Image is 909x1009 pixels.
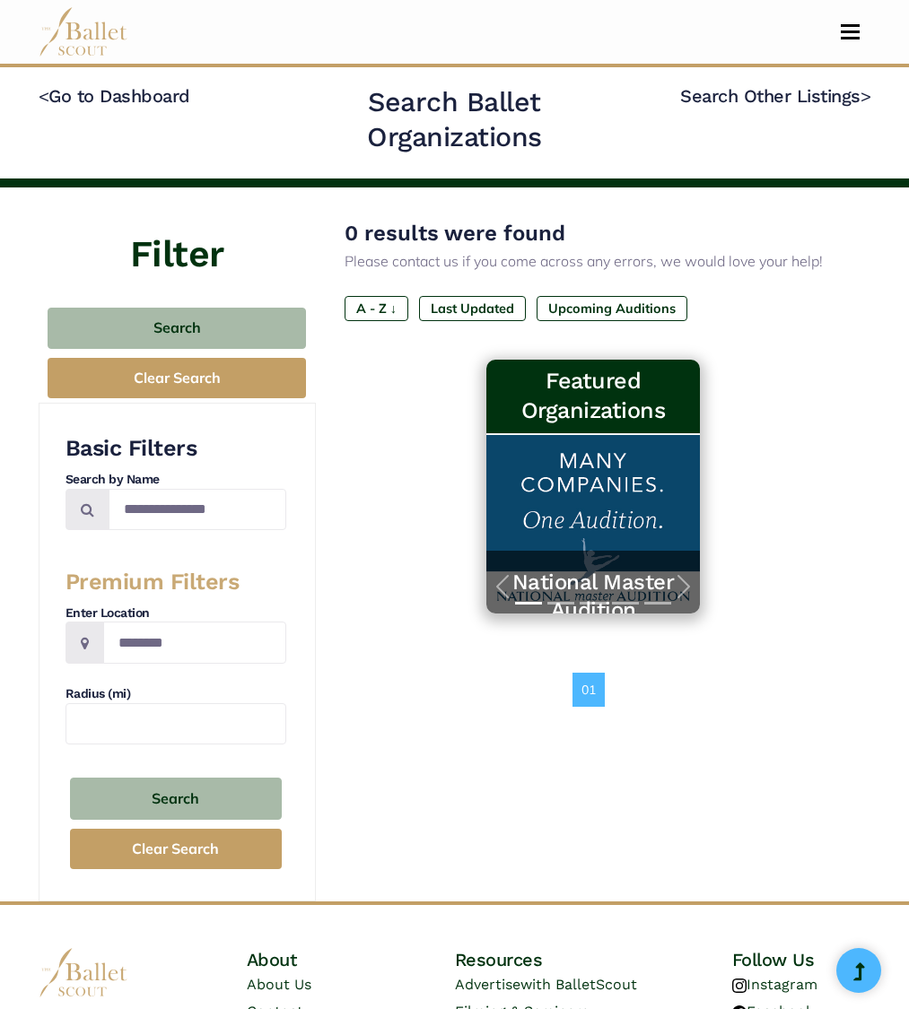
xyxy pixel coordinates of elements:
h3: Premium Filters [66,568,286,597]
a: About Us [247,976,311,993]
h3: Featured Organizations [501,367,685,425]
code: < [39,84,49,107]
h4: Radius (mi) [66,685,286,703]
h4: Enter Location [66,605,286,622]
a: National Master Audition [504,569,681,624]
button: Clear Search [70,829,282,869]
code: > [861,84,871,107]
a: Advertisewith BalletScout [455,976,637,993]
label: A - Z ↓ [345,296,408,321]
input: Search by names... [109,489,286,531]
img: logo [39,948,128,997]
img: instagram logo [732,979,747,993]
button: Slide 2 [547,593,574,613]
button: Slide 3 [580,593,607,613]
h4: Filter [39,187,316,281]
button: Slide 1 [515,593,542,613]
h4: About [247,948,386,971]
h3: Basic Filters [66,434,286,464]
h2: Search Ballet Organizations [291,84,618,155]
label: Upcoming Auditions [537,296,687,321]
button: Slide 4 [612,593,639,613]
h4: Search by Name [66,471,286,489]
button: Search [70,778,282,820]
a: <Go to Dashboard [39,85,190,107]
span: 0 results were found [345,221,565,246]
button: Clear Search [48,358,306,398]
span: with BalletScout [520,976,637,993]
nav: Page navigation example [572,673,615,707]
h4: Resources [455,948,663,971]
a: Instagram [732,976,817,993]
p: Please contact us if you come across any errors, we would love your help! [345,250,843,274]
h4: Follow Us [732,948,871,971]
input: Location [103,622,286,664]
button: Toggle navigation [829,23,871,40]
a: Search Other Listings> [680,85,870,107]
a: 01 [572,673,605,707]
button: Search [48,308,306,350]
button: Slide 5 [644,593,671,613]
label: Last Updated [419,296,526,321]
